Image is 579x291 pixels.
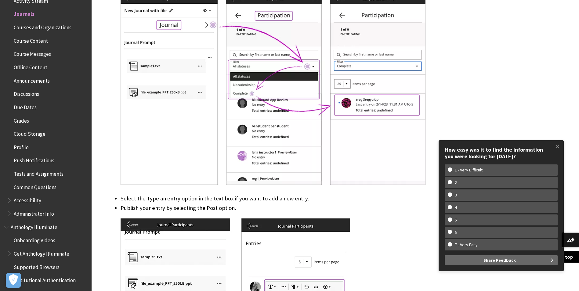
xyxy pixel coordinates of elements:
[14,22,71,31] span: Courses and Organizations
[11,222,57,230] span: Anthology Illuminate
[14,182,56,190] span: Common Questions
[448,230,464,235] w-span: 6
[445,255,558,265] button: Share Feedback
[14,129,45,137] span: Cloud Storage
[14,262,60,270] span: Supported Browsers
[14,36,48,44] span: Course Content
[14,209,54,217] span: Administrator Info
[14,49,51,57] span: Course Messages
[14,142,29,150] span: Profile
[14,249,69,257] span: Get Anthology Illuminate
[14,102,37,110] span: Due Dates
[14,169,63,177] span: Tests and Assignments
[121,204,236,211] span: Publish your entry by selecting the Post option.
[448,167,490,173] w-span: 1 - Very Difficult
[14,9,34,17] span: Journals
[14,275,76,284] span: Institutional Authentication
[14,62,47,70] span: Offline Content
[14,196,41,204] span: Accessibility
[448,180,464,185] w-span: 2
[448,205,464,210] w-span: 4
[14,76,50,84] span: Announcements
[14,116,29,124] span: Grades
[121,195,309,202] span: Select the Type an entry option in the text box if you want to add a new entry.
[483,255,516,265] span: Share Feedback
[448,242,485,247] w-span: 7 - Very Easy
[14,89,39,97] span: Discussions
[445,146,558,160] div: How easy was it to find the information you were looking for [DATE]?
[448,217,464,223] w-span: 5
[14,156,54,164] span: Push Notifications
[14,235,55,244] span: Onboarding Videos
[448,192,464,198] w-span: 3
[6,273,21,288] button: Open Preferences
